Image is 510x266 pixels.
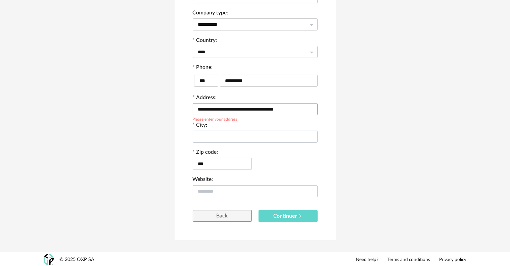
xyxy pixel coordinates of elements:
div: © 2025 OXP SA [60,257,95,263]
span: Back [217,213,228,218]
label: Zip code: [193,150,218,156]
button: Continuer [259,210,318,222]
label: Company type: [193,10,228,17]
label: City: [193,123,207,129]
a: Terms and conditions [388,257,430,263]
a: Privacy policy [439,257,467,263]
a: Need help? [356,257,379,263]
label: Phone: [193,65,213,72]
label: Country: [193,38,217,45]
button: Back [193,210,252,222]
label: Address: [193,95,217,102]
label: Website: [193,177,213,184]
span: Continuer [274,213,303,219]
div: Please enter your address [193,116,237,121]
img: OXP [44,254,54,266]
